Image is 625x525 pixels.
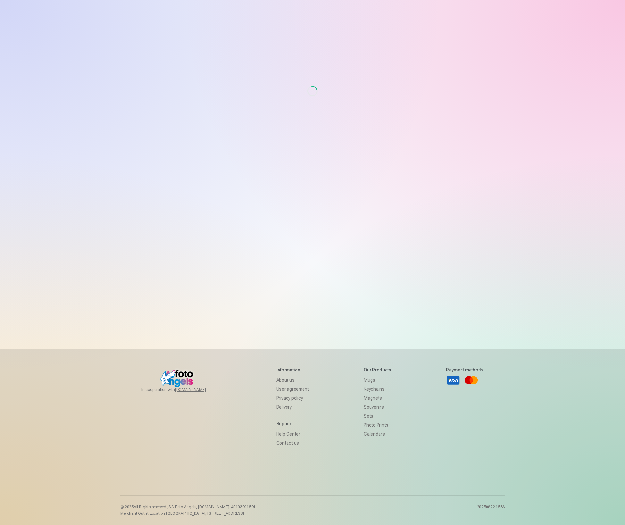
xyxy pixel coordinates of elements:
a: Contact us [276,438,309,447]
a: Privacy policy [276,394,309,403]
a: Keychains [364,385,391,394]
a: User agreement [276,385,309,394]
p: © 2025 All Rights reserved. , [120,504,256,510]
a: Visa [446,373,460,387]
a: Magnets [364,394,391,403]
p: Merchant Outlet Location [GEOGRAPHIC_DATA], [STREET_ADDRESS] [120,511,256,516]
span: SIA Foto Angels, [DOMAIN_NAME]. 40103901591 [168,505,256,509]
p: 20250822.1538 [477,504,505,516]
a: Mastercard [464,373,478,387]
a: Calendars [364,429,391,438]
h5: Support [276,421,309,427]
h5: Information [276,367,309,373]
a: Sets [364,412,391,421]
h5: Our products [364,367,391,373]
span: In cooperation with [141,387,221,392]
a: Souvenirs [364,403,391,412]
a: Mugs [364,376,391,385]
a: About us [276,376,309,385]
a: Help Center [276,429,309,438]
a: Photo prints [364,421,391,429]
h5: Payment methods [446,367,484,373]
a: [DOMAIN_NAME] [175,387,221,392]
a: Delivery [276,403,309,412]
